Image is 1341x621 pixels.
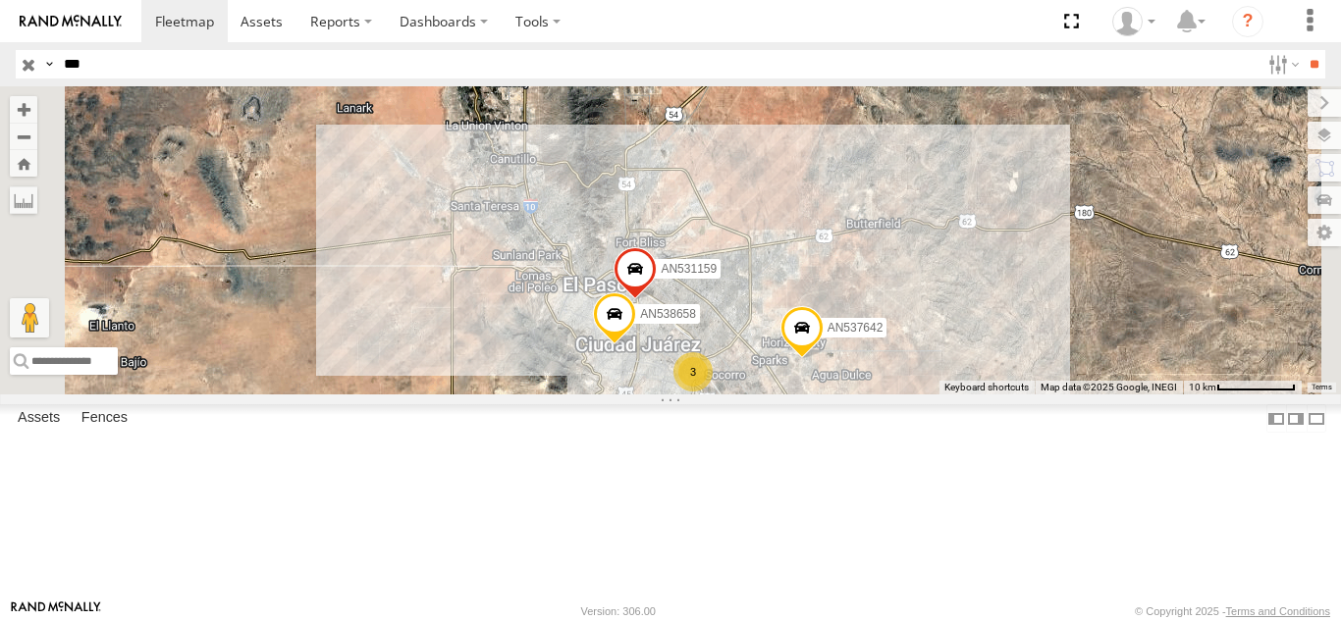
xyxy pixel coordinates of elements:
[10,123,37,150] button: Zoom out
[10,186,37,214] label: Measure
[8,405,70,433] label: Assets
[581,605,656,617] div: Version: 306.00
[673,352,713,391] div: 3
[1135,605,1330,617] div: © Copyright 2025 -
[1226,605,1330,617] a: Terms and Conditions
[1183,381,1302,394] button: Map Scale: 10 km per 77 pixels
[640,307,696,321] span: AN538658
[20,15,122,28] img: rand-logo.svg
[1286,404,1306,433] label: Dock Summary Table to the Right
[661,262,717,276] span: AN531159
[1266,404,1286,433] label: Dock Summary Table to the Left
[1105,7,1162,36] div: Daniel Lupio
[41,50,57,78] label: Search Query
[1312,383,1332,390] a: Terms (opens in new tab)
[1307,404,1326,433] label: Hide Summary Table
[1261,50,1303,78] label: Search Filter Options
[10,150,37,177] button: Zoom Home
[10,298,49,337] button: Drag Pegman onto the map to open Street View
[11,601,101,621] a: Visit our Website
[944,381,1029,394] button: Keyboard shortcuts
[72,405,137,433] label: Fences
[1232,6,1263,37] i: ?
[10,96,37,123] button: Zoom in
[1308,219,1341,246] label: Map Settings
[1041,382,1177,392] span: Map data ©2025 Google, INEGI
[828,321,884,335] span: AN537642
[1189,382,1216,392] span: 10 km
